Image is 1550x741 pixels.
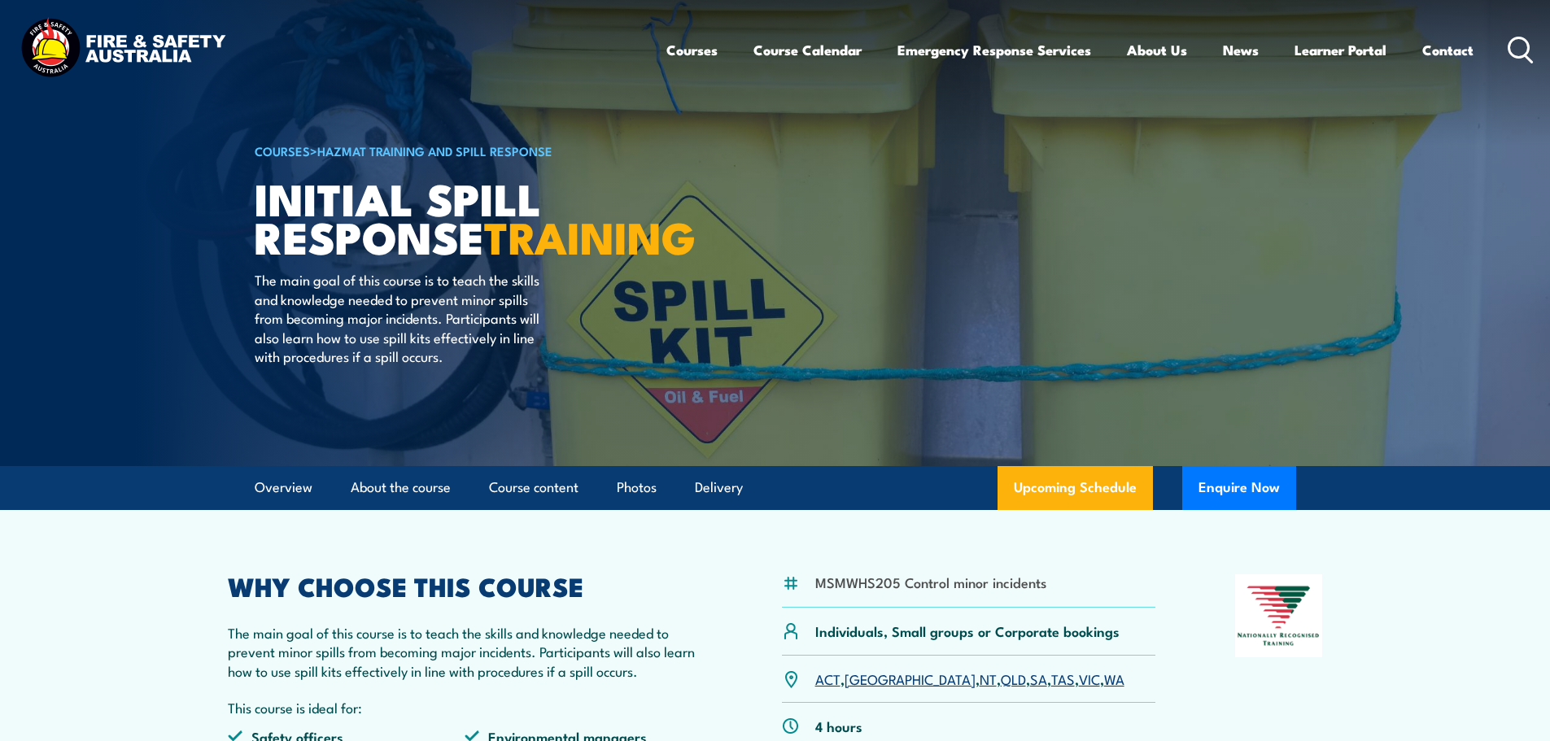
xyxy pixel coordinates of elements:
p: This course is ideal for: [228,698,703,717]
a: QLD [1001,669,1026,688]
p: The main goal of this course is to teach the skills and knowledge needed to prevent minor spills ... [255,270,552,365]
a: VIC [1079,669,1100,688]
a: ACT [815,669,840,688]
h6: > [255,141,657,160]
a: Photos [617,466,657,509]
button: Enquire Now [1182,466,1296,510]
a: COURSES [255,142,310,159]
li: MSMWHS205 Control minor incidents [815,573,1046,591]
p: The main goal of this course is to teach the skills and knowledge needed to prevent minor spills ... [228,623,703,680]
a: About Us [1127,28,1187,72]
a: Course content [489,466,579,509]
a: NT [980,669,997,688]
a: Course Calendar [753,28,862,72]
a: Contact [1422,28,1474,72]
strong: TRAINING [484,202,696,269]
h2: WHY CHOOSE THIS COURSE [228,574,703,597]
a: Overview [255,466,312,509]
a: SA [1030,669,1047,688]
p: , , , , , , , [815,669,1124,688]
a: [GEOGRAPHIC_DATA] [845,669,976,688]
p: 4 hours [815,717,862,735]
h1: Initial Spill Response [255,179,657,255]
a: Delivery [695,466,743,509]
a: WA [1104,669,1124,688]
a: Courses [666,28,718,72]
a: Emergency Response Services [897,28,1091,72]
a: TAS [1051,669,1075,688]
a: News [1223,28,1259,72]
a: HAZMAT Training and Spill Response [317,142,552,159]
a: Learner Portal [1295,28,1386,72]
img: Nationally Recognised Training logo. [1235,574,1323,657]
a: Upcoming Schedule [998,466,1153,510]
p: Individuals, Small groups or Corporate bookings [815,621,1120,640]
a: About the course [351,466,451,509]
